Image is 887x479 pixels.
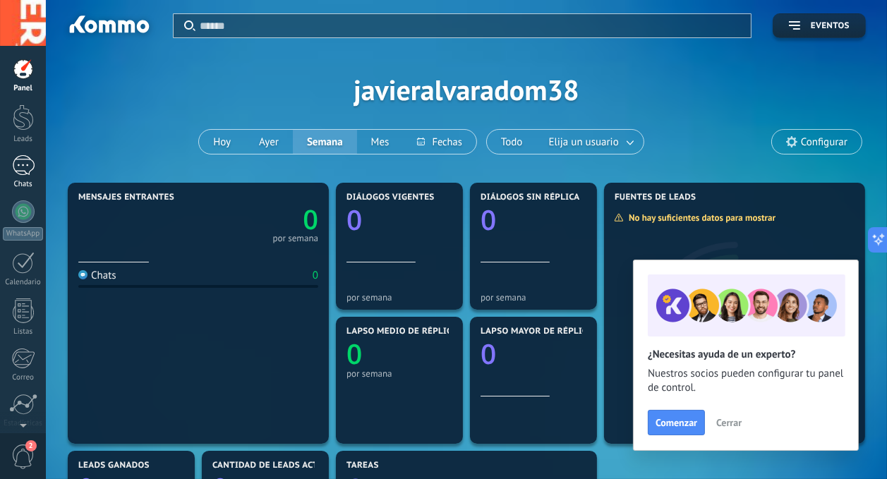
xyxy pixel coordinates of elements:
button: Fechas [403,130,476,154]
text: 0 [346,335,362,372]
div: por semana [272,235,318,242]
div: 0 [313,269,318,282]
span: Comenzar [656,418,697,428]
span: Cerrar [716,418,742,428]
button: Todo [487,130,537,154]
div: por semana [346,368,452,379]
a: 0 [198,201,318,238]
span: Lapso mayor de réplica [481,327,593,336]
div: por semana [346,292,452,303]
div: WhatsApp [3,227,43,241]
button: Comenzar [648,410,705,435]
button: Semana [293,130,357,154]
div: Chats [78,269,116,282]
div: Chats [3,180,44,189]
span: Cantidad de leads activos [212,461,339,471]
text: 0 [346,201,362,238]
button: Mes [357,130,404,154]
div: No hay suficientes datos para mostrar [614,212,785,224]
span: Eventos [811,21,850,31]
button: Elija un usuario [537,130,644,154]
img: Chats [78,270,88,279]
div: por semana [481,292,586,303]
span: Elija un usuario [546,133,622,152]
span: Diálogos sin réplica [481,193,580,202]
div: Listas [3,327,44,336]
span: Configurar [801,136,847,148]
h2: ¿Necesitas ayuda de un experto? [648,348,844,361]
span: Leads ganados [78,461,150,471]
div: Calendario [3,278,44,287]
div: Correo [3,373,44,382]
span: Mensajes entrantes [78,193,174,202]
button: Cerrar [710,412,748,433]
span: Tareas [346,461,379,471]
button: Eventos [773,13,866,38]
button: Ayer [245,130,293,154]
text: 0 [481,335,496,372]
div: Leads [3,135,44,144]
span: Diálogos vigentes [346,193,435,202]
span: Lapso medio de réplica [346,327,458,336]
span: Nuestros socios pueden configurar tu panel de control. [648,367,844,395]
span: 2 [25,440,37,451]
text: 0 [303,201,318,238]
button: Hoy [199,130,245,154]
div: Panel [3,84,44,93]
text: 0 [481,201,496,238]
span: Fuentes de leads [615,193,696,202]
